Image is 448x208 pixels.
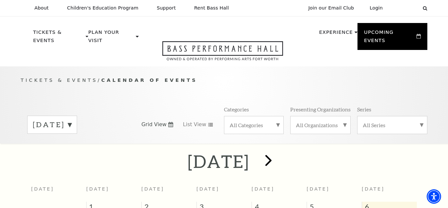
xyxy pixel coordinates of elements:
p: Tickets & Events [33,28,84,48]
button: next [256,150,280,173]
p: Children's Education Program [67,5,138,11]
a: Open this option [139,41,307,66]
div: Accessibility Menu [427,189,441,204]
label: [DATE] [33,120,71,130]
p: Series [357,106,371,113]
p: Experience [319,28,353,40]
label: All Series [363,122,422,128]
p: Presenting Organizations [290,106,351,113]
p: Categories [224,106,249,113]
select: Select: [393,5,417,11]
th: [DATE] [31,182,86,202]
span: [DATE] [141,186,164,192]
span: [DATE] [362,186,385,192]
span: Calendar of Events [101,77,197,83]
span: [DATE] [196,186,219,192]
span: [DATE] [252,186,275,192]
p: Support [157,5,176,11]
p: / [21,76,427,84]
span: List View [183,121,206,128]
label: All Categories [230,122,278,128]
p: Upcoming Events [364,28,415,48]
h2: [DATE] [188,151,250,172]
label: All Organizations [296,122,345,128]
p: About [34,5,49,11]
p: Rent Bass Hall [194,5,229,11]
span: Grid View [141,121,167,128]
p: Plan Your Visit [88,28,134,48]
span: [DATE] [86,186,109,192]
span: [DATE] [307,186,330,192]
span: Tickets & Events [21,77,98,83]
